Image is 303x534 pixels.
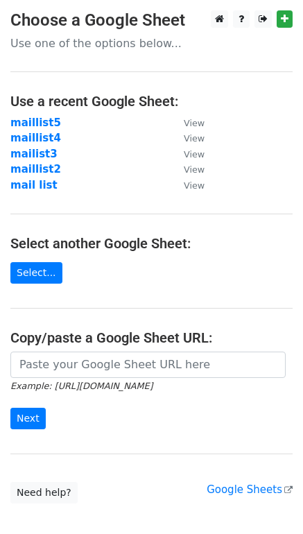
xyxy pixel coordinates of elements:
[170,148,205,160] a: View
[170,163,205,175] a: View
[10,235,293,252] h4: Select another Google Sheet:
[184,133,205,144] small: View
[10,163,61,175] a: maillist2
[10,148,58,160] a: mailist3
[170,132,205,144] a: View
[184,180,205,191] small: View
[10,408,46,429] input: Next
[184,118,205,128] small: View
[170,117,205,129] a: View
[170,179,205,191] a: View
[10,36,293,51] p: Use one of the options below...
[184,164,205,175] small: View
[10,117,61,129] a: maillist5
[10,132,61,144] a: maillist4
[10,262,62,284] a: Select...
[10,10,293,31] h3: Choose a Google Sheet
[10,179,58,191] a: mail list
[10,329,293,346] h4: Copy/paste a Google Sheet URL:
[10,482,78,503] a: Need help?
[10,352,286,378] input: Paste your Google Sheet URL here
[207,483,293,496] a: Google Sheets
[10,93,293,110] h4: Use a recent Google Sheet:
[10,381,153,391] small: Example: [URL][DOMAIN_NAME]
[184,149,205,160] small: View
